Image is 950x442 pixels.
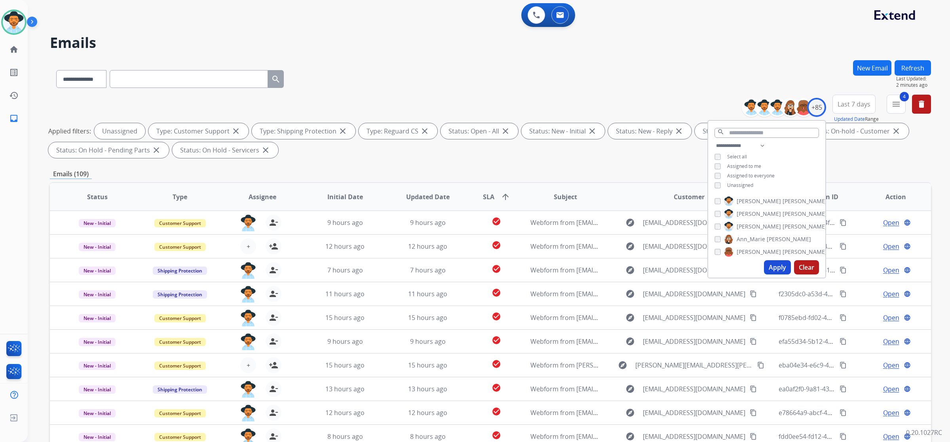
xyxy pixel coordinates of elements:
[269,384,278,394] mat-icon: person_remove
[240,357,256,373] button: +
[807,98,826,117] div: +85
[750,409,757,416] mat-icon: content_copy
[492,240,501,250] mat-icon: check_circle
[896,76,931,82] span: Last Updated:
[848,183,931,211] th: Action
[247,360,250,370] span: +
[779,290,899,298] span: f2305dc0-a53d-46bb-ae9c-b85b5f63b3e9
[750,385,757,392] mat-icon: content_copy
[338,126,348,136] mat-icon: close
[757,362,764,369] mat-icon: content_copy
[674,126,684,136] mat-icon: close
[410,266,446,274] span: 7 hours ago
[625,337,635,346] mat-icon: explore
[883,265,899,275] span: Open
[840,314,847,321] mat-icon: content_copy
[9,45,19,54] mat-icon: home
[625,242,635,251] mat-icon: explore
[252,123,355,139] div: Type: Shipping Protection
[883,408,899,417] span: Open
[154,338,206,346] span: Customer Support
[410,432,446,441] span: 8 hours ago
[153,385,207,394] span: Shipping Protection
[240,381,256,398] img: agent-avatar
[887,95,906,114] button: 4
[240,262,256,279] img: agent-avatar
[492,288,501,297] mat-icon: check_circle
[359,123,437,139] div: Type: Reguard CS
[249,192,276,202] span: Assignee
[240,286,256,303] img: agent-avatar
[492,264,501,274] mat-icon: check_circle
[727,153,747,160] span: Select all
[87,192,108,202] span: Status
[853,60,891,76] button: New Email
[779,313,900,322] span: f0785ebd-fd02-4a2a-acb3-e5d794d1da4d
[530,266,710,274] span: Webform from [EMAIL_ADDRESS][DOMAIN_NAME] on [DATE]
[154,314,206,322] span: Customer Support
[883,337,899,346] span: Open
[269,408,278,417] mat-icon: person_remove
[48,142,169,158] div: Status: On Hold - Pending Parts
[492,335,501,345] mat-icon: check_circle
[643,408,745,417] span: [EMAIL_ADDRESS][DOMAIN_NAME]
[904,267,911,274] mat-icon: language
[900,92,909,101] span: 4
[269,242,278,251] mat-icon: person_add
[904,409,911,416] mat-icon: language
[883,289,899,299] span: Open
[727,163,761,170] span: Assigned to me
[408,242,447,251] span: 12 hours ago
[783,248,827,256] span: [PERSON_NAME]
[794,260,819,274] button: Clear
[269,313,278,322] mat-icon: person_remove
[492,407,501,416] mat-icon: check_circle
[325,242,365,251] span: 12 hours ago
[79,219,116,227] span: New - Initial
[643,384,745,394] span: [EMAIL_ADDRESS][DOMAIN_NAME]
[895,60,931,76] button: Refresh
[327,218,363,227] span: 9 hours ago
[832,95,876,114] button: Last 7 days
[530,313,710,322] span: Webform from [EMAIL_ADDRESS][DOMAIN_NAME] on [DATE]
[410,218,446,227] span: 9 hours ago
[530,290,710,298] span: Webform from [EMAIL_ADDRESS][DOMAIN_NAME] on [DATE]
[269,265,278,275] mat-icon: person_remove
[625,265,635,275] mat-icon: explore
[801,123,909,139] div: Status: On-hold - Customer
[269,289,278,299] mat-icon: person_remove
[530,242,710,251] span: Webform from [EMAIL_ADDRESS][DOMAIN_NAME] on [DATE]
[79,409,116,417] span: New - Initial
[154,409,206,417] span: Customer Support
[840,219,847,226] mat-icon: content_copy
[148,123,249,139] div: Type: Customer Support
[764,260,791,274] button: Apply
[643,218,745,227] span: [EMAIL_ADDRESS][DOMAIN_NAME]
[492,217,501,226] mat-icon: check_circle
[834,116,879,122] span: Range
[737,223,781,231] span: [PERSON_NAME]
[625,313,635,322] mat-icon: explore
[904,314,911,321] mat-icon: language
[904,219,911,226] mat-icon: language
[783,197,827,205] span: [PERSON_NAME]
[154,433,206,441] span: Customer Support
[420,126,429,136] mat-icon: close
[530,361,808,370] span: Webform from [PERSON_NAME][EMAIL_ADDRESS][PERSON_NAME][DOMAIN_NAME] on [DATE]
[554,192,577,202] span: Subject
[9,68,19,77] mat-icon: list_alt
[530,337,710,346] span: Webform from [EMAIL_ADDRESS][DOMAIN_NAME] on [DATE]
[625,218,635,227] mat-icon: explore
[325,313,365,322] span: 15 hours ago
[240,333,256,350] img: agent-avatar
[79,267,116,275] span: New - Initial
[50,35,931,51] h2: Emails
[643,265,745,275] span: [EMAIL_ADDRESS][DOMAIN_NAME]
[891,126,901,136] mat-icon: close
[625,289,635,299] mat-icon: explore
[695,123,798,139] div: Status: On-hold – Internal
[325,408,365,417] span: 12 hours ago
[530,432,710,441] span: Webform from [EMAIL_ADDRESS][DOMAIN_NAME] on [DATE]
[840,243,847,250] mat-icon: content_copy
[883,384,899,394] span: Open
